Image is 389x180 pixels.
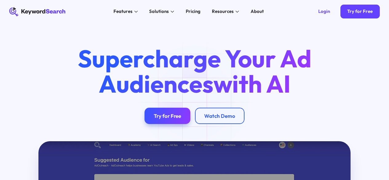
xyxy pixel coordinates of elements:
[204,113,235,119] div: Watch Demo
[347,9,373,14] div: Try for Free
[154,113,181,119] div: Try for Free
[312,5,337,18] a: Login
[340,5,380,18] a: Try for Free
[149,8,169,15] div: Solutions
[212,8,234,15] div: Resources
[318,9,330,14] div: Login
[251,8,264,15] div: About
[213,68,291,99] span: with AI
[182,7,204,16] a: Pricing
[67,46,321,96] h1: Supercharge Your Ad Audiences
[145,108,190,124] a: Try for Free
[186,8,200,15] div: Pricing
[247,7,268,16] a: About
[113,8,133,15] div: Features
